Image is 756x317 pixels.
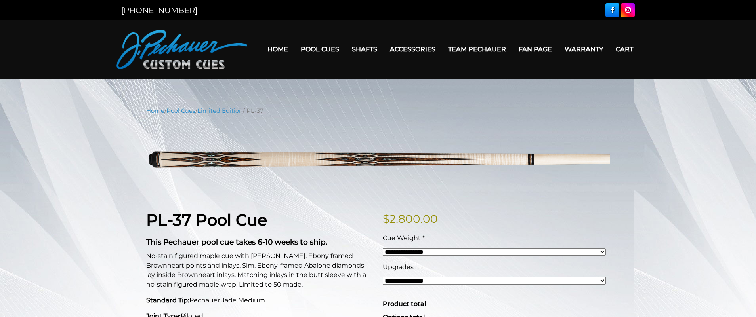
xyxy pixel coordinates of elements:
[146,296,189,304] strong: Standard Tip:
[294,39,346,59] a: Pool Cues
[146,237,327,247] strong: This Pechauer pool cue takes 6-10 weeks to ship.
[384,39,442,59] a: Accessories
[146,296,373,305] p: Pechauer Jade Medium
[146,107,164,114] a: Home
[146,251,373,289] p: No-stain figured maple cue with [PERSON_NAME]. Ebony framed Brownheart points and inlays. Sim. Eb...
[261,39,294,59] a: Home
[422,234,425,242] abbr: required
[383,212,438,226] bdi: 2,800.00
[512,39,558,59] a: Fan Page
[166,107,195,114] a: Pool Cues
[197,107,243,114] a: Limited Edition
[609,39,640,59] a: Cart
[146,121,610,198] img: pl-37.png
[558,39,609,59] a: Warranty
[116,30,247,69] img: Pechauer Custom Cues
[442,39,512,59] a: Team Pechauer
[121,6,197,15] a: [PHONE_NUMBER]
[383,212,389,226] span: $
[146,106,610,115] nav: Breadcrumb
[146,210,267,230] strong: PL-37 Pool Cue
[383,300,426,308] span: Product total
[383,263,414,271] span: Upgrades
[383,234,421,242] span: Cue Weight
[346,39,384,59] a: Shafts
